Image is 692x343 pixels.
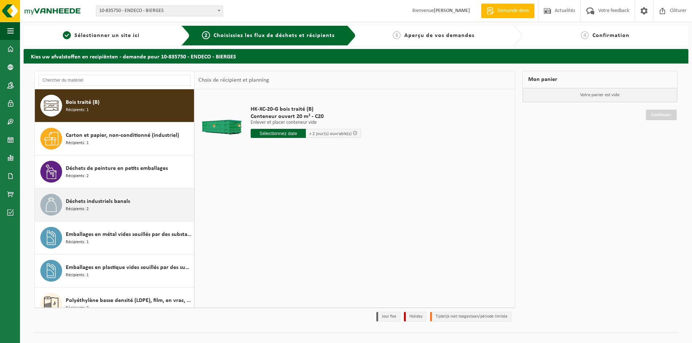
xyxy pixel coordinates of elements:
[63,31,71,39] span: 1
[27,31,175,40] a: 1Sélectionner un site ici
[434,8,470,13] strong: [PERSON_NAME]
[35,89,194,122] button: Bois traité (B) Récipients: 1
[646,110,677,120] a: Continuer
[35,221,194,254] button: Emballages en métal vides souillés par des substances dangereuses Récipients: 1
[66,272,89,279] span: Récipients: 1
[66,98,100,107] span: Bois traité (B)
[66,164,168,173] span: Déchets de peinture en petits emballages
[66,305,89,312] span: Récipients: 2
[66,239,89,246] span: Récipients: 1
[96,6,223,16] span: 10-835750 - ENDECO - BIERGES
[523,88,677,102] p: Votre panier est vide
[393,31,401,39] span: 3
[251,113,361,120] span: Conteneur ouvert 20 m³ - C20
[430,312,511,322] li: Tijdelijk niet toegestaan/période limitée
[66,230,192,239] span: Emballages en métal vides souillés par des substances dangereuses
[39,75,191,86] input: Chercher du matériel
[24,49,688,63] h2: Kies uw afvalstoffen en recipiënten - demande pour 10-835750 - ENDECO - BIERGES
[404,33,474,38] span: Aperçu de vos demandes
[592,33,630,38] span: Confirmation
[251,106,361,113] span: HK-XC-20-G bois traité (B)
[214,33,335,38] span: Choisissiez les flux de déchets et récipients
[66,107,89,114] span: Récipients: 1
[35,287,194,320] button: Polyéthylène basse densité (LDPE), film, en vrac, naturel Récipients: 2
[404,312,426,322] li: Holiday
[522,71,678,88] div: Mon panier
[66,140,89,147] span: Récipients: 1
[74,33,139,38] span: Sélectionner un site ici
[35,155,194,188] button: Déchets de peinture en petits emballages Récipients: 2
[496,7,531,15] span: Demande devis
[376,312,400,322] li: Jour fixe
[66,131,179,140] span: Carton et papier, non-conditionné (industriel)
[251,120,361,125] p: Enlever et placer conteneur vide
[195,71,273,89] div: Choix de récipient et planning
[35,188,194,221] button: Déchets industriels banals Récipients: 2
[35,122,194,155] button: Carton et papier, non-conditionné (industriel) Récipients: 1
[35,254,194,287] button: Emballages en plastique vides souillés par des substances dangereuses Récipients: 1
[66,296,192,305] span: Polyéthylène basse densité (LDPE), film, en vrac, naturel
[66,197,130,206] span: Déchets industriels banals
[202,31,210,39] span: 2
[251,129,306,138] input: Sélectionnez date
[66,263,192,272] span: Emballages en plastique vides souillés par des substances dangereuses
[66,206,89,213] span: Récipients: 2
[581,31,589,39] span: 4
[481,4,534,18] a: Demande devis
[96,5,223,16] span: 10-835750 - ENDECO - BIERGES
[66,173,89,180] span: Récipients: 2
[309,131,352,136] span: + 2 jour(s) ouvrable(s)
